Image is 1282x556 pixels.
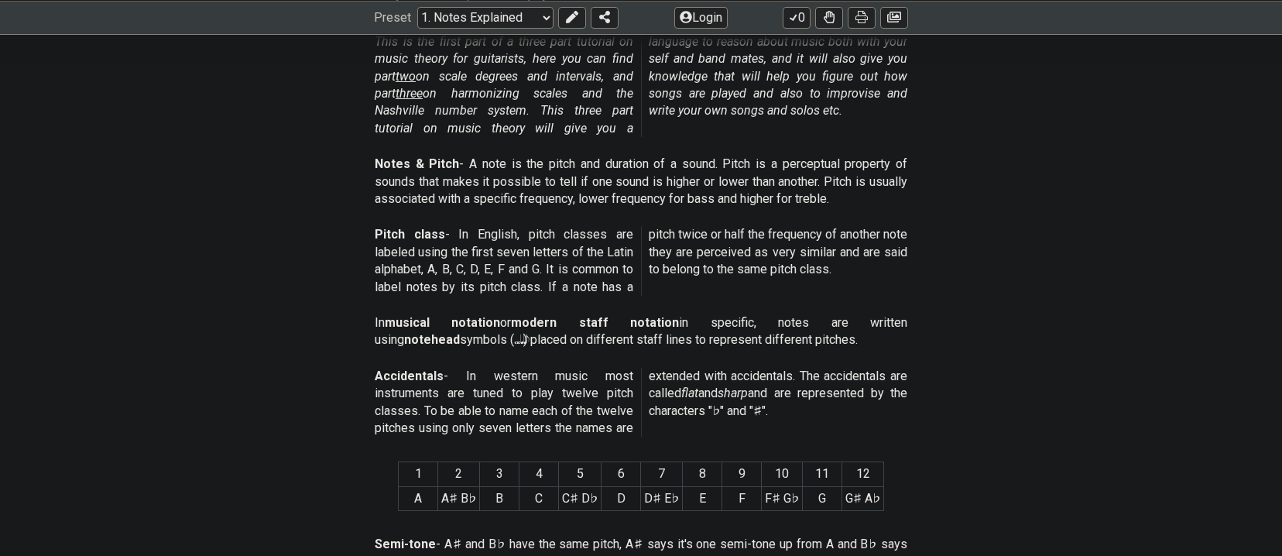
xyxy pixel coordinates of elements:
td: D♯ E♭ [641,486,683,510]
th: 5 [559,462,602,486]
p: - A note is the pitch and duration of a sound. Pitch is a perceptual property of sounds that make... [375,156,907,208]
span: two [396,69,416,84]
th: 8 [683,462,722,486]
td: C [519,486,559,510]
th: 12 [842,462,884,486]
button: Create image [880,6,908,28]
td: G [803,486,842,510]
td: C♯ D♭ [559,486,602,510]
td: D [602,486,641,510]
em: This is the first part of a three part tutorial on music theory for guitarists, here you can find... [375,34,907,136]
em: flat [681,386,698,400]
button: Share Preset [591,6,619,28]
span: three [396,86,423,101]
td: E [683,486,722,510]
th: 11 [803,462,842,486]
th: 4 [519,462,559,486]
p: - In western music most instruments are tuned to play twelve pitch classes. To be able to name ea... [375,368,907,438]
th: 6 [602,462,641,486]
strong: notehead [404,332,460,347]
td: B [480,486,519,510]
button: Login [674,6,728,28]
button: Toggle Dexterity for all fretkits [815,6,843,28]
th: 3 [480,462,519,486]
select: Preset [417,6,554,28]
th: 7 [641,462,683,486]
strong: Pitch class [375,227,445,242]
button: Print [848,6,876,28]
p: - In English, pitch classes are labeled using the first seven letters of the Latin alphabet, A, B... [375,226,907,296]
strong: modern staff notation [511,315,679,330]
p: In or in specific, notes are written using symbols (𝅝 𝅗𝅥 𝅘𝅥 𝅘𝅥𝅮) placed on different staff lines to r... [375,314,907,349]
td: A♯ B♭ [438,486,480,510]
td: A [399,486,438,510]
span: Preset [374,10,411,25]
td: F [722,486,762,510]
th: 2 [438,462,480,486]
th: 1 [399,462,438,486]
em: sharp [718,386,748,400]
button: 0 [783,6,811,28]
strong: Notes & Pitch [375,156,459,171]
th: 10 [762,462,803,486]
td: F♯ G♭ [762,486,803,510]
th: 9 [722,462,762,486]
td: G♯ A♭ [842,486,884,510]
strong: Accidentals [375,369,444,383]
button: Edit Preset [558,6,586,28]
strong: Semi-tone [375,537,436,551]
strong: musical notation [385,315,500,330]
